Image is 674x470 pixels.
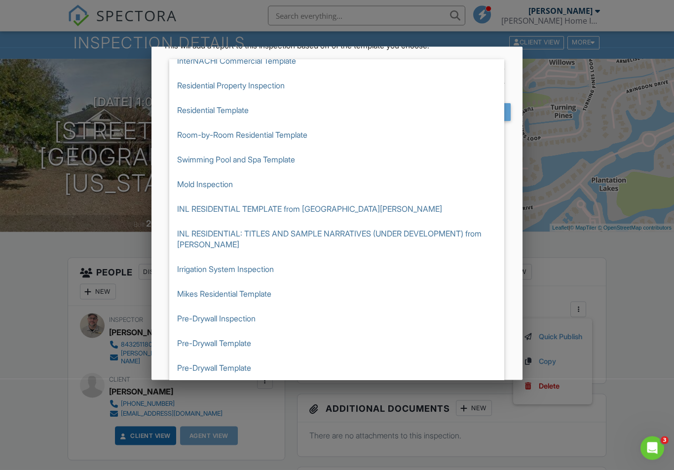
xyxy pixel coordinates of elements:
[169,222,504,257] span: INL RESIDENTIAL: TITLES AND SAMPLE NARRATIVES (UNDER DEVELOPMENT) from [PERSON_NAME]
[169,49,504,74] span: InterNACHI Commercial Template
[169,331,504,356] span: Pre-Drywall Template
[169,282,504,307] span: Mikes Residential Template
[169,257,504,282] span: Irrigation System Inspection
[169,74,504,98] span: Residential Property Inspection
[169,356,504,381] span: Pre-Drywall Template
[169,307,504,331] span: Pre-Drywall Inspection
[169,172,504,197] span: Mold Inspection
[169,148,504,172] span: Swimming Pool and Spa Template
[169,98,504,123] span: Residential Template
[169,197,504,222] span: INL RESIDENTIAL TEMPLATE from [GEOGRAPHIC_DATA][PERSON_NAME]
[169,123,504,148] span: Room-by-Room Residential Template
[661,436,669,444] span: 3
[640,436,664,460] iframe: Intercom live chat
